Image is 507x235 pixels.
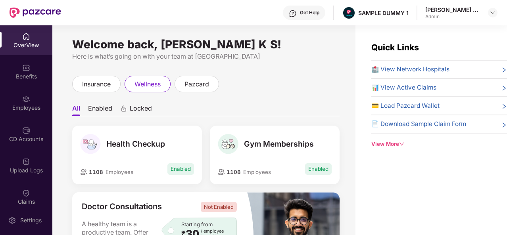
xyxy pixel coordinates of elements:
span: 📊 View Active Claims [371,83,436,92]
span: Health Checkup [106,139,165,149]
span: right [501,103,507,111]
span: insurance [82,79,111,89]
div: [PERSON_NAME] K S [425,6,481,13]
div: Settings [18,216,44,224]
span: Doctor Consultations [82,202,162,212]
li: All [72,104,80,116]
img: svg+xml;base64,PHN2ZyBpZD0iRHJvcGRvd24tMzJ4MzIiIHhtbG5zPSJodHRwOi8vd3d3LnczLm9yZy8yMDAwL3N2ZyIgd2... [490,10,496,16]
img: svg+xml;base64,PHN2ZyBpZD0iU2V0dGluZy0yMHgyMCIgeG1sbnM9Imh0dHA6Ly93d3cudzMub3JnLzIwMDAvc3ZnIiB3aW... [8,216,16,224]
span: Enabled [167,163,194,175]
span: / employee [201,229,224,234]
span: Employees [243,169,271,175]
img: Pazcare_Alternative_logo-01-01.png [343,7,355,19]
span: Locked [130,104,152,116]
img: svg+xml;base64,PHN2ZyBpZD0iQmVuZWZpdHMiIHhtbG5zPSJodHRwOi8vd3d3LnczLm9yZy8yMDAwL3N2ZyIgd2lkdGg9Ij... [22,64,30,72]
img: svg+xml;base64,PHN2ZyBpZD0iSG9tZSIgeG1sbnM9Imh0dHA6Ly93d3cudzMub3JnLzIwMDAvc3ZnIiB3aWR0aD0iMjAiIG... [22,32,30,40]
span: Gym Memberships [244,139,314,149]
span: 1108 [225,169,241,175]
div: Admin [425,13,481,20]
img: svg+xml;base64,PHN2ZyBpZD0iRW1wbG95ZWVzIiB4bWxucz0iaHR0cDovL3d3dy53My5vcmcvMjAwMC9zdmciIHdpZHRoPS... [22,95,30,103]
span: Starting from [181,221,213,227]
img: New Pazcare Logo [10,8,61,18]
img: svg+xml;base64,PHN2ZyBpZD0iQ0RfQWNjb3VudHMiIGRhdGEtbmFtZT0iQ0QgQWNjb3VudHMiIHhtbG5zPSJodHRwOi8vd3... [22,126,30,134]
div: Here is what’s going on with your team at [GEOGRAPHIC_DATA] [72,52,340,61]
span: 1108 [87,169,103,175]
img: employeeIcon [80,169,87,175]
span: 🏥 View Network Hospitals [371,65,449,74]
img: svg+xml;base64,PHN2ZyBpZD0iVXBsb2FkX0xvZ3MiIGRhdGEtbmFtZT0iVXBsb2FkIExvZ3MiIHhtbG5zPSJodHRwOi8vd3... [22,158,30,166]
span: right [501,66,507,74]
span: Not Enabled [201,202,237,212]
img: Gym Memberships [218,134,238,154]
span: 📄 Download Sample Claim Form [371,119,466,129]
img: svg+xml;base64,PHN2ZyBpZD0iQ2xhaW0iIHhtbG5zPSJodHRwOi8vd3d3LnczLm9yZy8yMDAwL3N2ZyIgd2lkdGg9IjIwIi... [22,189,30,197]
div: Welcome back, [PERSON_NAME] K S! [72,41,340,48]
span: down [399,141,404,147]
span: right [501,84,507,92]
span: wellness [134,79,161,89]
span: right [501,121,507,129]
span: 💳 Load Pazcard Wallet [371,101,440,111]
span: Employees [106,169,133,175]
img: Health Checkup [80,134,100,154]
span: Enabled [305,163,332,175]
div: View More [371,140,507,148]
div: animation [120,105,127,112]
span: pazcard [184,79,209,89]
li: Enabled [88,104,112,116]
span: Quick Links [371,42,419,52]
img: employeeIcon [218,169,225,175]
div: SAMPLE DUMMY 1 [358,9,409,17]
img: svg+xml;base64,PHN2ZyBpZD0iSGVscC0zMngzMiIgeG1sbnM9Imh0dHA6Ly93d3cudzMub3JnLzIwMDAvc3ZnIiB3aWR0aD... [289,10,297,17]
div: Get Help [300,10,319,16]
